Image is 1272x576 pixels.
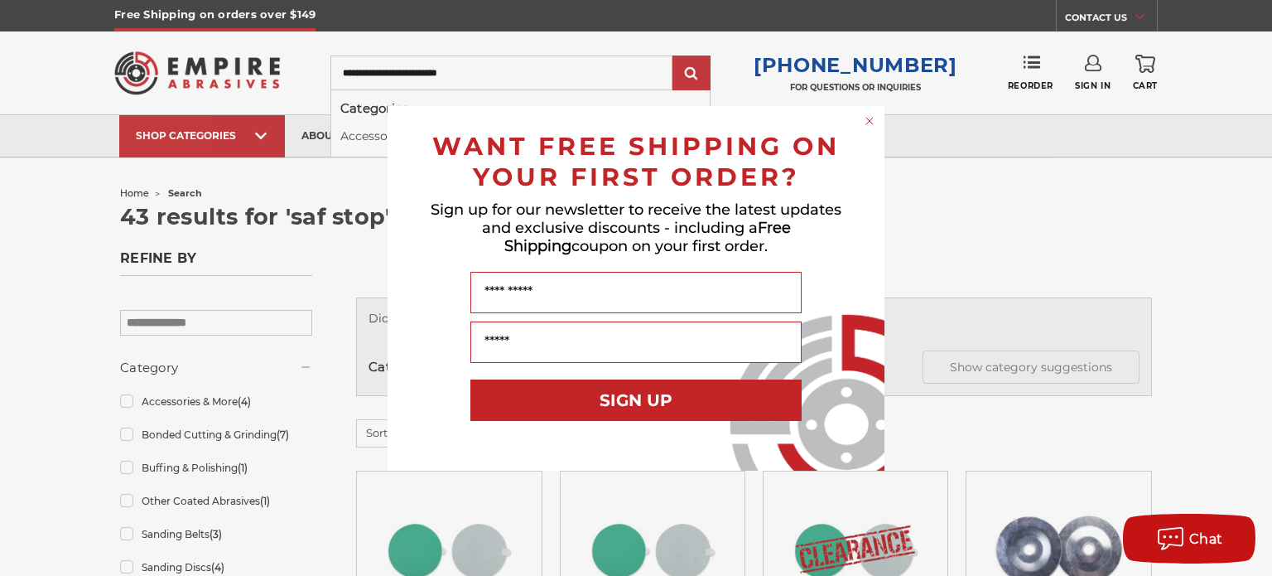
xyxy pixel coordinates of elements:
[1123,514,1255,564] button: Chat
[431,201,841,255] span: Sign up for our newsletter to receive the latest updates and exclusive discounts - including a co...
[432,131,840,192] span: WANT FREE SHIPPING ON YOUR FIRST ORDER?
[861,113,878,129] button: Close dialog
[470,380,802,421] button: SIGN UP
[1189,531,1223,547] span: Chat
[504,219,791,255] span: Free Shipping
